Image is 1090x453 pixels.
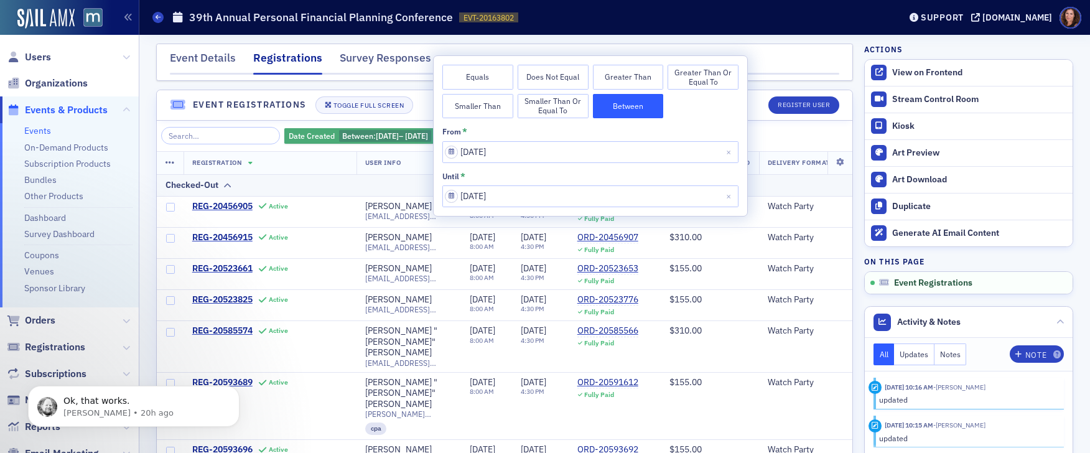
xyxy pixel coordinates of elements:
a: Coupons [24,250,59,261]
div: Watch Party [768,263,830,274]
a: Subscription Products [24,158,111,169]
a: ORD-20523776 [577,294,638,306]
button: Greater Than or Equal To [668,65,738,90]
button: Close [722,141,738,163]
a: View Homepage [75,8,103,29]
a: [PERSON_NAME] [365,294,432,306]
span: [DATE] [405,131,428,141]
div: Watch Party [768,294,830,306]
div: ORD-20585566 [577,325,638,337]
span: Organizations [25,77,88,90]
time: 8:00 AM [470,336,494,345]
span: Users [25,50,51,64]
time: 12/10/2024 10:16 AM [885,383,933,391]
div: Fully Paid [584,339,614,347]
time: 12/10/2024 10:15 AM [885,421,933,429]
div: Active [269,296,288,304]
div: Duplicate [892,201,1066,212]
div: Event Details [170,50,236,73]
span: Events & Products [25,103,108,117]
time: 8:00 AM [470,273,494,282]
a: Organizations [7,77,88,90]
span: REG-20523661 [192,263,253,274]
span: [EMAIL_ADDRESS][DOMAIN_NAME] [365,274,452,283]
a: Events & Products [7,103,108,117]
div: View on Frontend [892,67,1066,78]
div: [DOMAIN_NAME] [982,12,1052,23]
button: Between [593,94,664,119]
time: 4:30 PM [521,304,544,313]
h1: 39th Annual Personal Financial Planning Conference [189,10,453,25]
a: View on Frontend [865,60,1073,86]
div: updated [879,432,1055,444]
span: $310.00 [669,231,702,243]
a: [PERSON_NAME] "[PERSON_NAME]" [PERSON_NAME] [365,377,452,410]
span: EVT-20163802 [463,12,514,23]
button: [DOMAIN_NAME] [971,13,1056,22]
div: Art Download [892,174,1066,185]
div: cpa [365,423,387,435]
div: Kiosk [892,121,1066,132]
span: REG-20585574 [192,325,253,337]
a: [PERSON_NAME] "[PERSON_NAME]" [PERSON_NAME] [365,325,452,358]
span: User Info [365,158,401,167]
div: Watch Party [768,232,830,243]
span: [EMAIL_ADDRESS][DOMAIN_NAME] [365,305,452,314]
span: $155.00 [669,294,702,305]
button: Equals [442,65,513,90]
h4: On this page [864,256,1073,267]
button: Updates [894,343,934,365]
div: Fully Paid [584,277,614,285]
span: Orders [25,314,55,327]
span: $155.00 [669,263,702,274]
a: Registrations [7,340,85,354]
span: [EMAIL_ADDRESS][DOMAIN_NAME] [365,243,452,252]
button: All [873,343,895,365]
span: [DATE] [470,325,495,336]
span: [DATE] [521,376,546,388]
span: [DATE] [521,294,546,305]
span: REG-20456915 [192,232,253,243]
button: Duplicate [865,193,1073,220]
div: Update [869,419,882,432]
div: Active [269,233,288,241]
span: [DATE] [376,131,399,141]
div: Registrations [253,50,322,75]
a: ORD-20591612 [577,377,638,388]
time: 4:30 PM [521,273,544,282]
a: REG-20456915Active [192,232,348,243]
time: 8:00 AM [470,304,494,313]
a: REG-20523661Active [192,263,348,274]
img: SailAMX [17,9,75,29]
span: REG-20523825 [192,294,253,306]
input: MM/DD/YYYY [442,185,738,207]
div: Active [269,327,288,335]
a: [PERSON_NAME] [365,232,432,243]
span: Between : [342,131,376,141]
span: $155.00 [669,376,702,388]
abbr: This field is required [460,172,465,180]
a: Art Preview [865,139,1073,166]
div: Active [269,202,288,210]
div: Update [869,381,882,394]
div: [PERSON_NAME] [365,201,432,212]
div: Generate AI Email Content [892,228,1066,239]
span: Aidan Sullivan [933,383,985,391]
div: Watch Party [768,325,830,337]
a: Venues [24,266,54,277]
a: ORD-20456907 [577,232,638,243]
span: [DATE] [470,263,495,274]
div: Fully Paid [584,308,614,316]
div: ORD-20523653 [577,263,638,274]
div: Fully Paid [584,246,614,254]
